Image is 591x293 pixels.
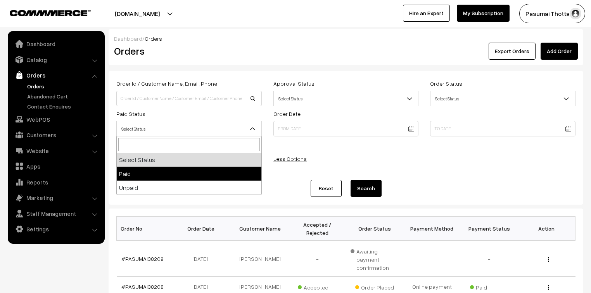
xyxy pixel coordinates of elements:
[25,102,102,110] a: Contact Enquires
[114,45,261,57] h2: Orders
[116,91,262,106] input: Order Id / Customer Name / Customer Email / Customer Phone
[121,255,164,262] a: #PASUMAI38209
[403,5,450,22] a: Hire an Expert
[273,79,315,88] label: Approval Status
[10,159,102,173] a: Apps
[548,257,549,262] img: Menu
[346,217,403,241] th: Order Status
[174,217,231,241] th: Order Date
[116,110,145,118] label: Paid Status
[430,79,462,88] label: Order Status
[355,281,394,291] span: Order Placed
[145,35,162,42] span: Orders
[231,217,289,241] th: Customer Name
[10,10,91,16] img: COMMMERCE
[489,43,536,60] button: Export Orders
[25,82,102,90] a: Orders
[10,207,102,221] a: Staff Management
[10,175,102,189] a: Reports
[10,53,102,67] a: Catalog
[289,217,346,241] th: Accepted / Rejected
[10,112,102,126] a: WebPOS
[470,281,509,291] span: Paid
[311,180,342,197] a: Reset
[117,153,261,167] li: Select Status
[289,241,346,277] td: -
[114,35,142,42] a: Dashboard
[116,121,262,136] span: Select Status
[10,128,102,142] a: Customers
[274,92,418,105] span: Select Status
[10,222,102,236] a: Settings
[273,121,419,136] input: From Date
[403,217,461,241] th: Payment Method
[10,144,102,158] a: Website
[10,68,102,82] a: Orders
[174,241,231,277] td: [DATE]
[430,92,575,105] span: Select Status
[10,8,78,17] a: COMMMERCE
[114,34,578,43] div: /
[519,4,585,23] button: Pasumai Thotta…
[117,217,174,241] th: Order No
[461,241,518,277] td: -
[457,5,510,22] a: My Subscription
[273,110,301,118] label: Order Date
[116,79,217,88] label: Order Id / Customer Name, Email, Phone
[570,8,581,19] img: user
[541,43,578,60] a: Add Order
[430,91,575,106] span: Select Status
[10,191,102,205] a: Marketing
[351,180,382,197] button: Search
[25,92,102,100] a: Abandoned Cart
[351,245,399,272] span: Awaiting payment confirmation
[231,241,289,277] td: [PERSON_NAME]
[461,217,518,241] th: Payment Status
[117,181,261,195] li: Unpaid
[518,217,575,241] th: Action
[117,167,261,181] li: Paid
[273,91,419,106] span: Select Status
[121,283,164,290] a: #PASUMAI38208
[548,285,549,290] img: Menu
[117,122,261,136] span: Select Status
[298,281,337,291] span: Accepted
[10,37,102,51] a: Dashboard
[430,121,575,136] input: To Date
[88,4,187,23] button: [DOMAIN_NAME]
[273,155,307,162] a: Less Options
